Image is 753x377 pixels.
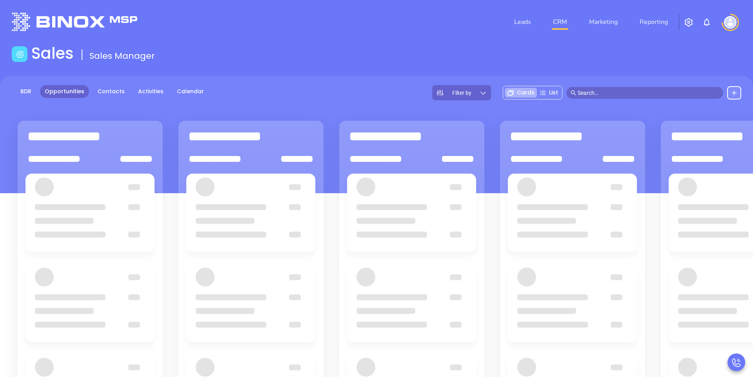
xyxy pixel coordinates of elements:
span: Sales Manager [89,50,155,62]
a: Reporting [637,14,671,30]
h1: Sales [31,44,74,63]
a: BDR [16,85,36,98]
a: Activities [133,85,168,98]
a: Marketing [586,14,621,30]
a: CRM [550,14,570,30]
img: iconNotification [702,18,711,27]
span: Filter by [452,90,471,96]
img: logo [12,13,137,31]
input: Search… [578,89,719,97]
a: Contacts [93,85,129,98]
span: List [549,89,558,97]
a: Leads [511,14,534,30]
span: Cards [517,89,535,97]
a: Opportunities [40,85,89,98]
img: user [724,16,737,29]
a: Calendar [172,85,209,98]
span: search [571,90,576,96]
img: iconSetting [684,18,693,27]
